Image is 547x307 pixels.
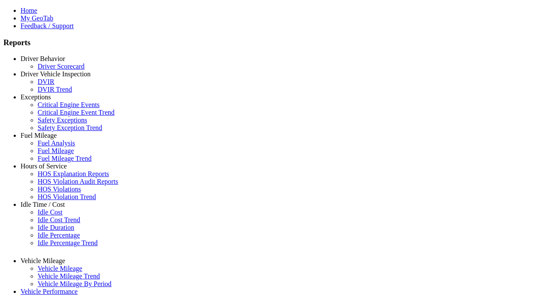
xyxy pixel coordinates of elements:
a: Safety Exception Trend [38,124,102,131]
a: Vehicle Mileage By Period [38,280,112,287]
a: HOS Explanation Reports [38,170,109,177]
a: Safety Exceptions [38,116,87,124]
a: Idle Cost [38,209,62,216]
a: Idle Percentage Trend [38,239,97,246]
a: Home [21,7,37,14]
a: HOS Violations [38,185,81,193]
a: Idle Time / Cost [21,201,65,208]
a: Vehicle Mileage [21,257,65,264]
a: Critical Engine Event Trend [38,109,115,116]
a: Fuel Mileage [21,132,57,139]
a: Hours of Service [21,162,67,170]
a: Exceptions [21,93,51,101]
a: Vehicle Mileage Trend [38,272,100,280]
a: DVIR Trend [38,86,72,93]
a: Fuel Mileage [38,147,74,154]
a: Idle Cost Trend [38,216,80,223]
a: Feedback / Support [21,22,74,29]
a: Fuel Mileage Trend [38,155,91,162]
a: HOS Violation Audit Reports [38,178,118,185]
a: Driver Scorecard [38,63,85,70]
a: My GeoTab [21,14,53,22]
a: DVIR [38,78,54,85]
a: Driver Vehicle Inspection [21,70,91,78]
a: HOS Violation Trend [38,193,96,200]
a: Idle Percentage [38,232,80,239]
h3: Reports [3,38,544,47]
a: Driver Behavior [21,55,65,62]
a: Vehicle Mileage [38,265,82,272]
a: Fuel Analysis [38,139,75,147]
a: Idle Duration [38,224,74,231]
a: Vehicle Performance [21,288,78,295]
a: Critical Engine Events [38,101,100,108]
